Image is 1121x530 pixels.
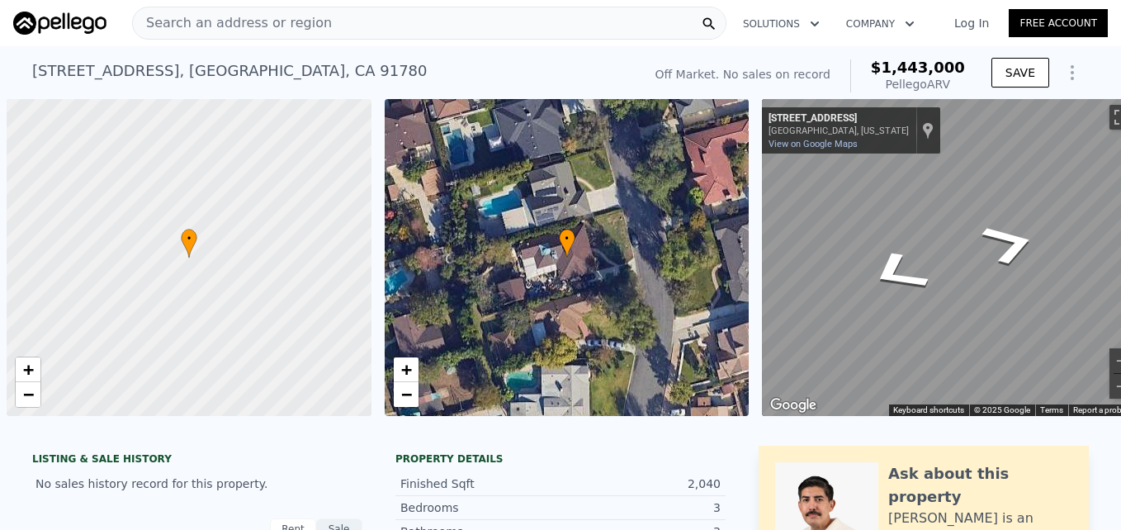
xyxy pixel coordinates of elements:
div: [GEOGRAPHIC_DATA], [US_STATE] [769,125,909,136]
div: Finished Sqft [400,476,560,492]
div: • [559,229,575,258]
div: No sales history record for this property. [32,469,362,499]
a: Zoom in [16,357,40,382]
span: $1,443,000 [871,59,965,76]
span: − [400,384,411,405]
img: Google [766,395,821,416]
button: Show Options [1056,56,1089,89]
div: Bedrooms [400,499,560,516]
a: Free Account [1009,9,1108,37]
button: Keyboard shortcuts [893,405,964,416]
span: • [559,231,575,246]
div: • [181,229,197,258]
div: Property details [395,452,726,466]
path: Go North, Livia Ave [840,238,955,307]
div: Off Market. No sales on record [655,66,830,83]
a: Open this area in Google Maps (opens a new window) [766,395,821,416]
button: Company [833,9,928,39]
path: Go South, Livia Ave [958,211,1061,277]
a: Zoom out [394,382,419,407]
span: − [23,384,34,405]
div: 2,040 [560,476,721,492]
div: LISTING & SALE HISTORY [32,452,362,469]
div: Ask about this property [888,462,1072,509]
a: Zoom out [16,382,40,407]
a: Terms (opens in new tab) [1040,405,1063,414]
button: Solutions [730,9,833,39]
img: Pellego [13,12,106,35]
a: Zoom in [394,357,419,382]
a: Log In [934,15,1009,31]
div: [STREET_ADDRESS] , [GEOGRAPHIC_DATA] , CA 91780 [32,59,428,83]
button: SAVE [991,58,1049,88]
span: Search an address or region [133,13,332,33]
div: Pellego ARV [871,76,965,92]
span: + [400,359,411,380]
span: + [23,359,34,380]
span: © 2025 Google [974,405,1030,414]
a: Show location on map [922,121,934,140]
span: • [181,231,197,246]
div: 3 [560,499,721,516]
a: View on Google Maps [769,139,858,149]
div: [STREET_ADDRESS] [769,112,909,125]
